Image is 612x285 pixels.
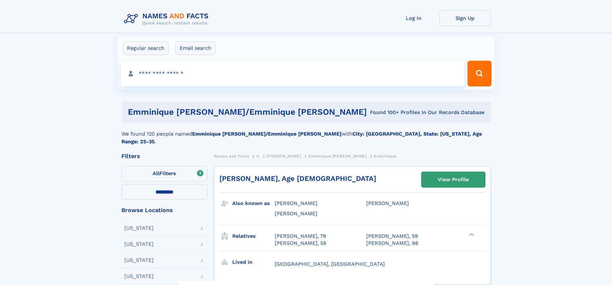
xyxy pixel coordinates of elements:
label: Filters [121,166,208,182]
div: Browse Locations [121,207,208,213]
a: Names and Facts [214,152,249,160]
span: [PERSON_NAME] [275,200,317,206]
div: [US_STATE] [124,258,154,263]
span: Emminique [PERSON_NAME] [308,154,367,158]
a: Emminique [PERSON_NAME] [308,152,367,160]
span: [PERSON_NAME] [275,210,317,217]
label: Regular search [123,41,169,55]
span: [PERSON_NAME] [366,200,409,206]
a: [PERSON_NAME], Age [DEMOGRAPHIC_DATA] [219,174,376,183]
h1: emminique [PERSON_NAME]/emminique [PERSON_NAME] [128,108,368,116]
a: View Profile [421,172,485,187]
a: Log In [388,10,439,26]
div: View Profile [438,172,469,187]
span: [PERSON_NAME] [267,154,301,158]
img: Logo Names and Facts [121,10,214,28]
a: [PERSON_NAME], 79 [275,233,326,240]
a: [PERSON_NAME], 59 [366,233,418,240]
div: [US_STATE] [124,226,154,231]
a: [PERSON_NAME], 58 [275,240,326,247]
a: [PERSON_NAME] [267,152,301,160]
span: [GEOGRAPHIC_DATA], [GEOGRAPHIC_DATA] [275,261,385,267]
span: Emminique [374,154,396,158]
div: ❯ [467,232,475,236]
a: Sign Up [439,10,491,26]
label: Email search [175,41,216,55]
h3: Relatives [232,231,275,242]
h3: Also known as [232,198,275,209]
h3: Lived in [232,257,275,268]
div: [US_STATE] [124,274,154,279]
div: Found 100+ Profiles In Our Records Database [368,109,484,116]
div: Filters [121,153,208,159]
b: City: [GEOGRAPHIC_DATA], State: [US_STATE], Age Range: 25-35 [121,131,482,145]
span: All [153,170,159,176]
b: Emminique [PERSON_NAME]/Emminique [PERSON_NAME] [192,131,341,137]
input: search input [121,61,465,86]
span: G [256,154,260,158]
a: G [256,152,260,160]
div: We found 120 people named with . [121,122,491,146]
button: Search Button [467,61,491,86]
div: [US_STATE] [124,242,154,247]
a: [PERSON_NAME], 98 [366,240,418,247]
